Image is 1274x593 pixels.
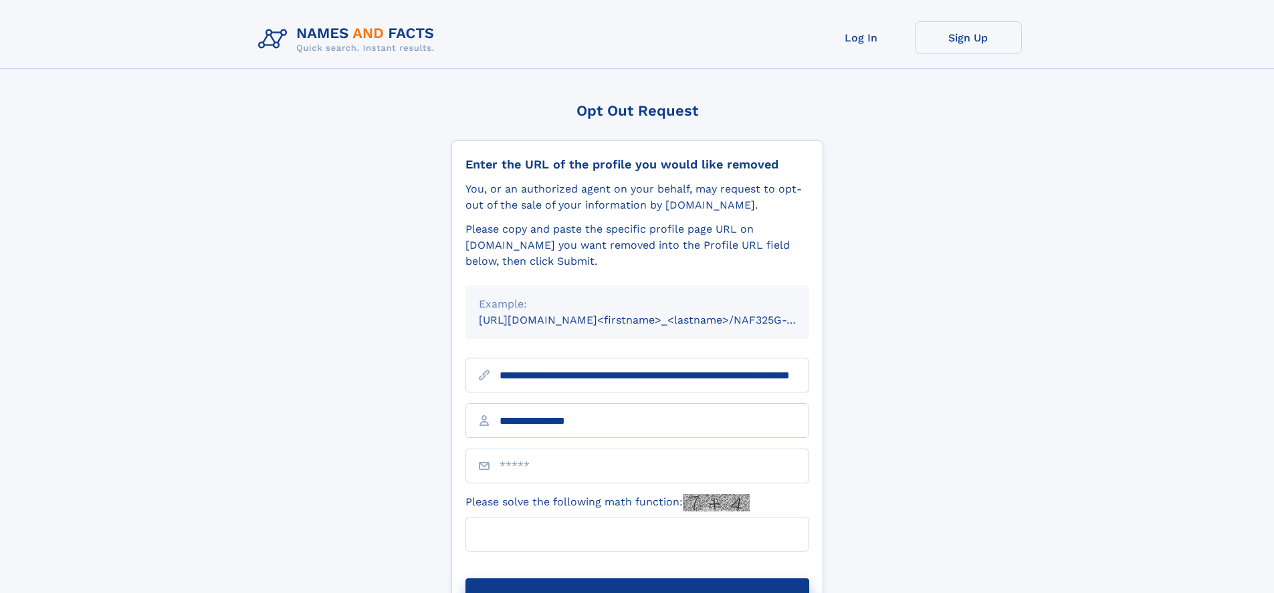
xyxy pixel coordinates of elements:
[479,314,835,326] small: [URL][DOMAIN_NAME]<firstname>_<lastname>/NAF325G-xxxxxxxx
[465,181,809,213] div: You, or an authorized agent on your behalf, may request to opt-out of the sale of your informatio...
[915,21,1022,54] a: Sign Up
[465,494,750,511] label: Please solve the following math function:
[479,296,796,312] div: Example:
[451,102,823,119] div: Opt Out Request
[253,21,445,57] img: Logo Names and Facts
[465,221,809,269] div: Please copy and paste the specific profile page URL on [DOMAIN_NAME] you want removed into the Pr...
[808,21,915,54] a: Log In
[465,157,809,172] div: Enter the URL of the profile you would like removed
